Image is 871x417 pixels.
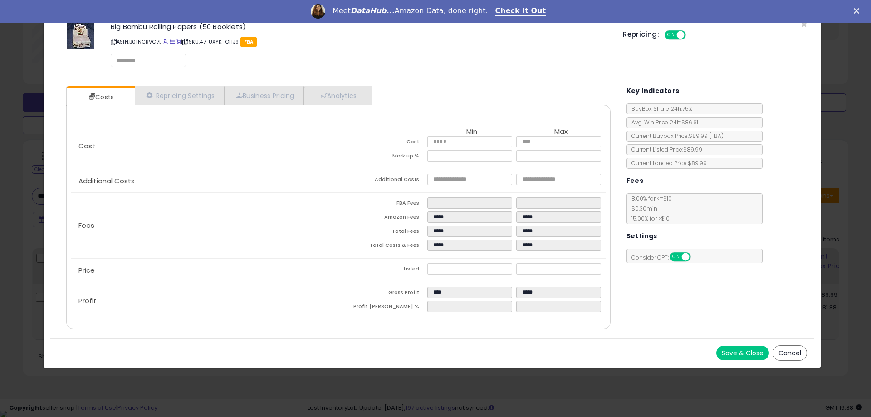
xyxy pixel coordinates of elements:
[71,267,338,274] p: Price
[71,297,338,304] p: Profit
[689,132,724,140] span: $89.99
[716,346,769,360] button: Save & Close
[627,159,707,167] span: Current Landed Price: $89.99
[627,118,698,126] span: Avg. Win Price 24h: $86.61
[801,18,807,31] span: ×
[670,253,682,261] span: ON
[627,132,724,140] span: Current Buybox Price:
[333,6,488,15] div: Meet Amazon Data, done right.
[225,86,304,105] a: Business Pricing
[338,263,427,277] td: Listed
[627,195,672,222] span: 8.00 % for <= $10
[627,146,702,153] span: Current Listed Price: $89.99
[627,215,670,222] span: 15.00 % for > $10
[338,136,427,150] td: Cost
[304,86,371,105] a: Analytics
[709,132,724,140] span: ( FBA )
[338,150,427,164] td: Mark up %
[495,6,546,16] a: Check It Out
[338,174,427,188] td: Additional Costs
[338,197,427,211] td: FBA Fees
[623,31,659,38] h5: Repricing:
[854,8,863,14] div: Close
[240,37,257,47] span: FBA
[176,38,181,45] a: Your listing only
[626,175,644,186] h5: Fees
[71,222,338,229] p: Fees
[135,86,225,105] a: Repricing Settings
[111,23,609,30] h3: Big Bambu Rolling Papers (50 Booklets)
[67,23,94,49] img: 51Y3N-E+fGL._SL60_.jpg
[627,205,657,212] span: $0.30 min
[71,142,338,150] p: Cost
[311,4,325,19] img: Profile image for Georgie
[773,345,807,361] button: Cancel
[338,211,427,226] td: Amazon Fees
[516,128,605,136] th: Max
[626,85,680,97] h5: Key Indicators
[71,177,338,185] p: Additional Costs
[170,38,175,45] a: All offer listings
[685,31,699,39] span: OFF
[627,254,703,261] span: Consider CPT:
[665,31,677,39] span: ON
[67,88,134,106] a: Costs
[427,128,516,136] th: Min
[338,287,427,301] td: Gross Profit
[351,6,395,15] i: DataHub...
[626,231,657,242] h5: Settings
[338,301,427,315] td: Profit [PERSON_NAME] %
[338,226,427,240] td: Total Fees
[163,38,168,45] a: BuyBox page
[338,240,427,254] td: Total Costs & Fees
[111,34,609,49] p: ASIN: B01NCRVC7L | SKU: 47-UXYK-OHJ9
[627,105,692,113] span: BuyBox Share 24h: 75%
[689,253,704,261] span: OFF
